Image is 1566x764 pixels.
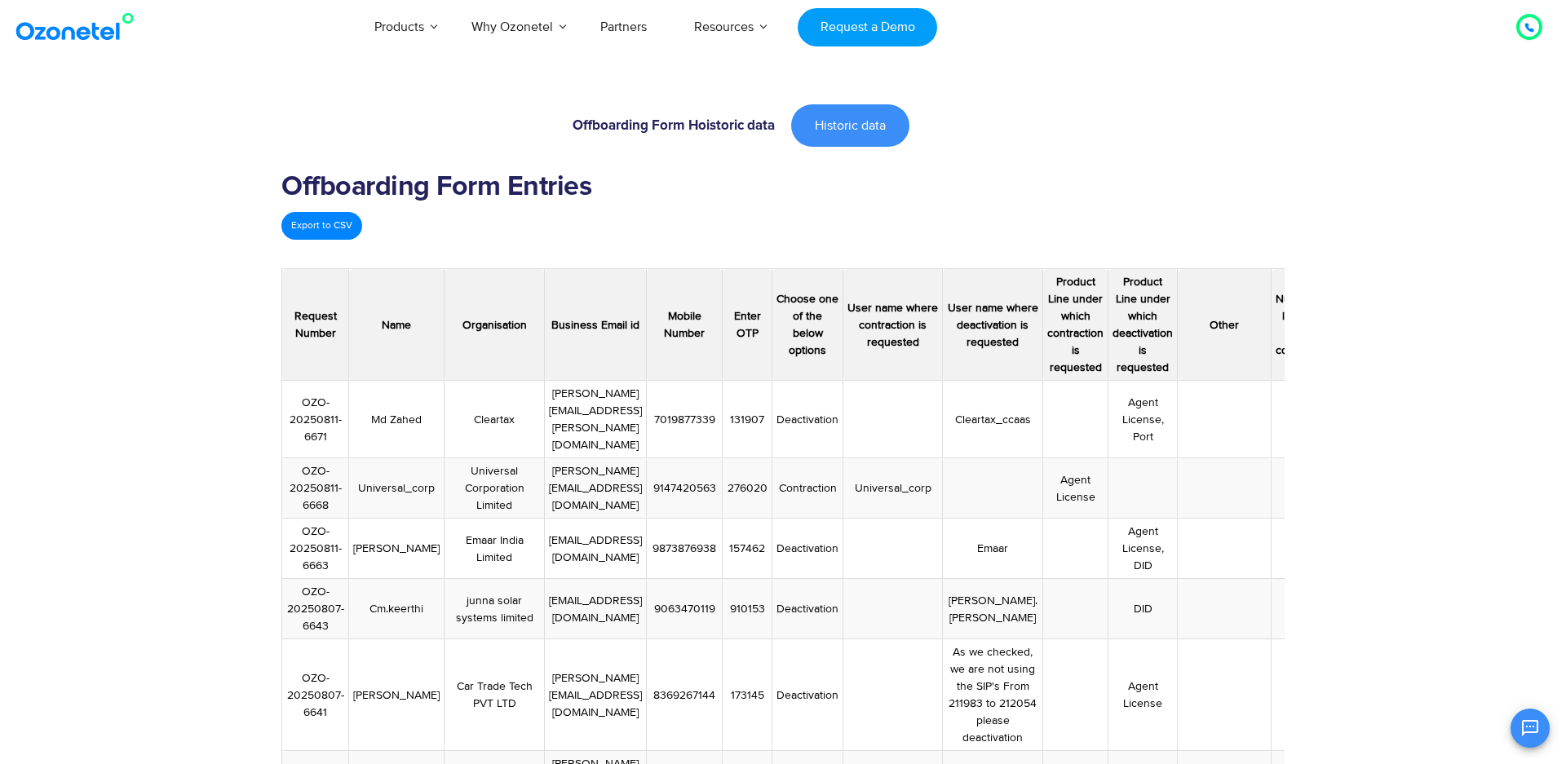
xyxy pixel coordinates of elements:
[445,269,545,381] th: Organisation
[545,458,647,519] td: [PERSON_NAME][EMAIL_ADDRESS][DOMAIN_NAME]
[545,519,647,579] td: [EMAIL_ADDRESS][DOMAIN_NAME]
[772,458,843,519] td: Contraction
[349,579,445,639] td: Cm.keerthi
[772,269,843,381] th: Choose one of the below options
[445,458,545,519] td: Universal Corporation Limited
[282,458,349,519] td: OZO-20250811-6668
[843,269,943,381] th: User name where contraction is requested
[1108,519,1178,579] td: Agent License, DID
[1108,639,1178,751] td: Agent License
[647,519,723,579] td: 9873876938
[772,579,843,639] td: Deactivation
[545,639,647,751] td: [PERSON_NAME][EMAIL_ADDRESS][DOMAIN_NAME]
[445,639,545,751] td: Car Trade Tech PVT LTD
[647,269,723,381] th: Mobile Number
[545,269,647,381] th: Business Email id
[1108,269,1178,381] th: Product Line under which deactivation is requested
[772,639,843,751] td: Deactivation
[290,119,775,133] h6: Offboarding Form Hoistoric data
[798,8,937,46] a: Request a Demo
[445,579,545,639] td: junna solar systems limited
[723,458,772,519] td: 276020
[282,639,349,751] td: OZO-20250807-6641
[1043,269,1108,381] th: Product Line under which contraction is requested
[1272,269,1334,381] th: Number of licenses to be contracted
[647,639,723,751] td: 8369267144
[1511,709,1550,748] button: Open chat
[647,381,723,458] td: 7019877339
[943,519,1043,579] td: Emaar
[943,579,1043,639] td: [PERSON_NAME].[PERSON_NAME]
[791,104,909,147] a: Historic data
[349,519,445,579] td: [PERSON_NAME]
[943,269,1043,381] th: User name where deactivation is requested
[772,381,843,458] td: Deactivation
[445,519,545,579] td: Emaar India Limited
[815,119,886,132] span: Historic data
[943,639,1043,751] td: As we checked, we are not using the SIP's From 211983 to 212054 please deactivation
[282,269,349,381] th: Request Number
[843,458,943,519] td: Universal_corp
[647,458,723,519] td: 9147420563
[943,381,1043,458] td: Cleartax_ccaas
[1108,381,1178,458] td: Agent License, Port
[545,381,647,458] td: [PERSON_NAME][EMAIL_ADDRESS][PERSON_NAME][DOMAIN_NAME]
[349,639,445,751] td: [PERSON_NAME]
[723,269,772,381] th: Enter OTP
[349,458,445,519] td: Universal_corp
[282,579,349,639] td: OZO-20250807-6643
[723,579,772,639] td: 910153
[445,381,545,458] td: Cleartax
[647,579,723,639] td: 9063470119
[349,269,445,381] th: Name
[281,212,362,240] a: Export to CSV
[349,381,445,458] td: Md Zahed
[1178,269,1272,381] th: Other
[723,381,772,458] td: 131907
[282,519,349,579] td: OZO-20250811-6663
[282,381,349,458] td: OZO-20250811-6671
[723,639,772,751] td: 173145
[281,171,1285,204] h2: Offboarding Form Entries
[1108,579,1178,639] td: DID
[545,579,647,639] td: [EMAIL_ADDRESS][DOMAIN_NAME]
[772,519,843,579] td: Deactivation
[1043,458,1108,519] td: Agent License
[723,519,772,579] td: 157462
